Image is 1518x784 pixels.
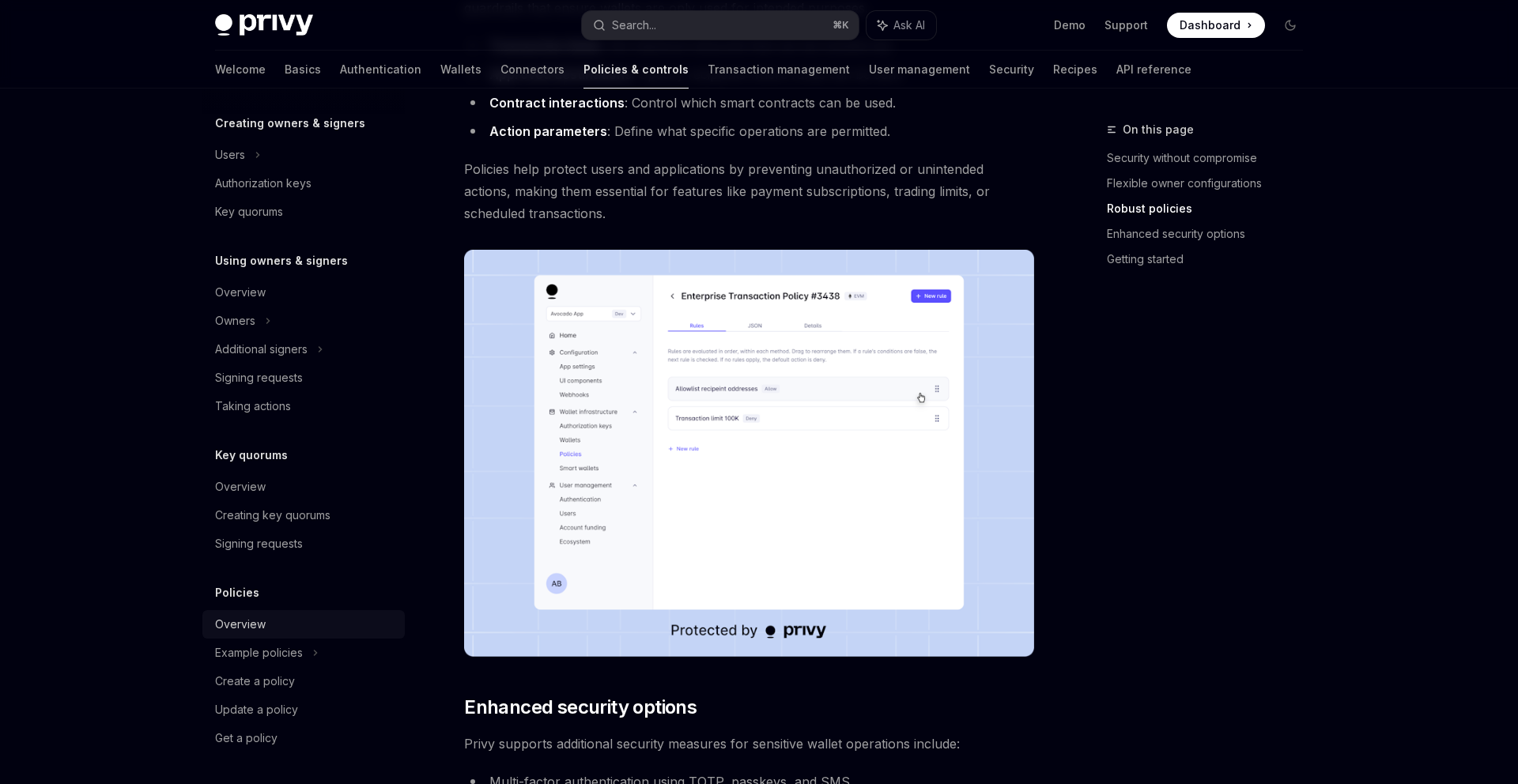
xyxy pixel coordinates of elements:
a: API reference [1116,51,1191,89]
a: Enhanced security options [1107,221,1316,247]
div: Taking actions [215,397,291,416]
div: Signing requests [215,368,303,387]
a: Wallets [440,51,481,89]
img: images/Policies.png [464,250,1034,657]
a: Policies & controls [583,51,689,89]
div: Creating key quorums [215,506,330,525]
a: Security without compromise [1107,145,1316,171]
a: Flexible owner configurations [1107,171,1316,196]
div: Key quorums [215,202,283,221]
a: Creating key quorums [202,501,405,530]
a: Taking actions [202,392,405,420]
div: Additional signers [215,340,308,359]
div: Overview [215,477,266,496]
a: Transaction management [708,51,850,89]
div: Search... [612,16,656,35]
a: Authentication [340,51,421,89]
button: Ask AI [867,11,936,40]
a: Authorization keys [202,169,405,198]
h5: Using owners & signers [215,251,348,270]
a: Overview [202,473,405,501]
div: Owners [215,311,255,330]
div: Update a policy [215,700,298,719]
div: Users [215,145,245,164]
a: User management [869,51,970,89]
span: Privy supports additional security measures for sensitive wallet operations include: [464,733,1034,755]
a: Welcome [215,51,266,89]
a: Demo [1054,17,1086,33]
a: Overview [202,610,405,639]
strong: Contract interactions [489,95,625,111]
a: Robust policies [1107,196,1316,221]
div: Overview [215,615,266,634]
a: Update a policy [202,695,405,724]
div: Create a policy [215,672,295,691]
span: Ask AI [893,17,925,33]
a: Signing requests [202,364,405,392]
li: : Define what specific operations are permitted. [464,120,1034,142]
div: Get a policy [215,729,278,748]
span: Policies help protect users and applications by preventing unauthorized or unintended actions, ma... [464,158,1034,224]
a: Dashboard [1167,13,1265,38]
h5: Creating owners & signers [215,114,365,133]
a: Basics [285,51,321,89]
h5: Key quorums [215,446,288,465]
span: ⌘ K [833,19,849,32]
span: On this page [1123,120,1194,139]
li: : Control which smart contracts can be used. [464,92,1034,114]
div: Overview [215,283,266,302]
a: Security [989,51,1034,89]
a: Get a policy [202,724,405,752]
button: Search...⌘K [582,11,859,40]
button: Toggle dark mode [1278,13,1303,38]
div: Authorization keys [215,174,312,193]
a: Recipes [1053,51,1097,89]
div: Example policies [215,643,303,662]
span: Enhanced security options [464,695,697,720]
strong: Action parameters [489,123,607,139]
a: Signing requests [202,530,405,558]
span: Dashboard [1180,17,1240,33]
img: dark logo [215,14,313,36]
a: Create a policy [202,667,405,695]
a: Connectors [500,51,565,89]
a: Support [1105,17,1148,33]
div: Signing requests [215,534,303,553]
h5: Policies [215,583,259,602]
a: Overview [202,278,405,307]
a: Getting started [1107,247,1316,272]
a: Key quorums [202,198,405,226]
